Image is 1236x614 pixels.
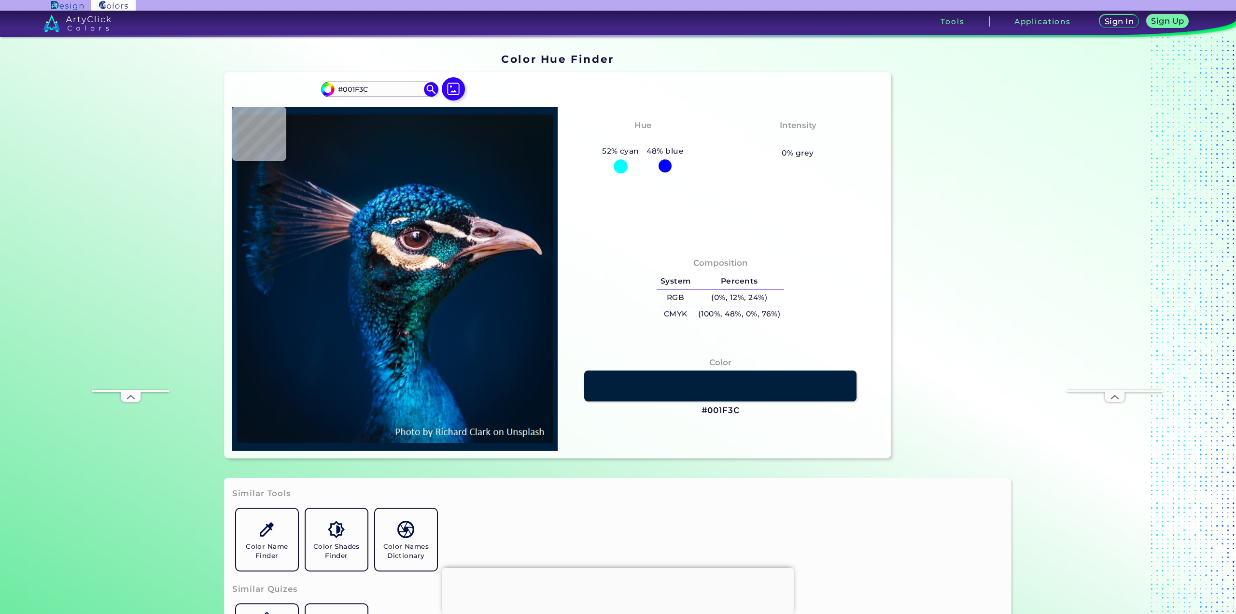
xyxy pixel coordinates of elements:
[1101,15,1137,28] a: Sign In
[657,273,694,289] h5: System
[258,521,275,538] img: icon_color_name_finder.svg
[442,568,794,612] iframe: Advertisement
[335,83,424,96] input: type color..
[371,505,441,574] a: Color Names Dictionary
[43,14,112,32] img: logo_artyclick_colors_white.svg
[232,584,298,595] h3: Similar Quizes
[941,18,964,25] h3: Tools
[657,306,694,322] h5: CMYK
[1014,18,1071,25] h3: Applications
[442,77,465,100] img: icon picture
[709,356,731,370] h4: Color
[598,145,643,157] h5: 52% cyan
[92,100,169,390] iframe: Advertisement
[777,134,819,145] h3: Vibrant
[616,134,670,145] h3: Cyan-Blue
[693,256,748,270] h4: Composition
[634,118,651,132] h4: Hue
[694,273,784,289] h5: Percents
[1153,17,1183,25] h5: Sign Up
[780,118,816,132] h4: Intensity
[397,521,414,538] img: icon_color_names_dictionary.svg
[309,542,364,560] h5: Color Shades Finder
[643,145,688,157] h5: 48% blue
[232,505,302,574] a: Color Name Finder
[501,52,614,66] h1: Color Hue Finder
[895,49,1015,462] iframe: Advertisement
[240,542,294,560] h5: Color Name Finder
[694,290,784,306] h5: (0%, 12%, 24%)
[702,405,740,416] h3: #001F3C
[51,1,84,10] img: ArtyClick Design logo
[379,542,433,560] h5: Color Names Dictionary
[782,147,814,159] h5: 0% grey
[657,290,694,306] h5: RGB
[237,112,553,446] img: img_pavlin.jpg
[328,521,345,538] img: icon_color_shades.svg
[1067,100,1163,390] iframe: Advertisement
[302,505,371,574] a: Color Shades Finder
[1106,18,1133,25] h5: Sign In
[694,306,784,322] h5: (100%, 48%, 0%, 76%)
[424,82,438,97] img: icon search
[1149,15,1187,28] a: Sign Up
[232,488,291,500] h3: Similar Tools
